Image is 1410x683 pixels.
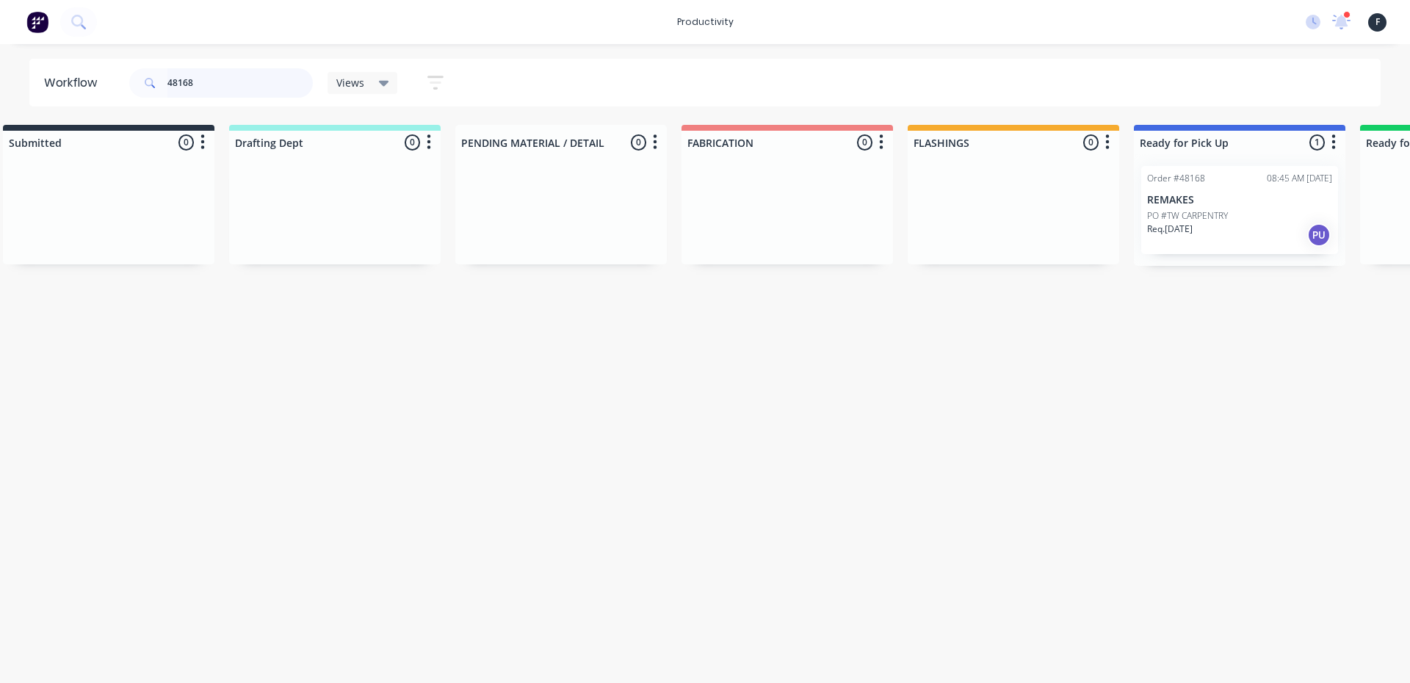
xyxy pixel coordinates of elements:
div: Order #48168 [1147,172,1205,185]
div: 08:45 AM [DATE] [1267,172,1332,185]
div: productivity [670,11,741,33]
p: Req. [DATE] [1147,223,1193,236]
p: REMAKES [1147,194,1332,206]
div: Order #4816808:45 AM [DATE]REMAKESPO #TW CARPENTRYReq.[DATE]PU [1141,166,1338,254]
span: Views [336,75,364,90]
img: Factory [26,11,48,33]
p: PO #TW CARPENTRY [1147,209,1228,223]
div: Workflow [44,74,104,92]
span: F [1375,15,1380,29]
div: PU [1307,223,1331,247]
input: Search for orders... [167,68,313,98]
